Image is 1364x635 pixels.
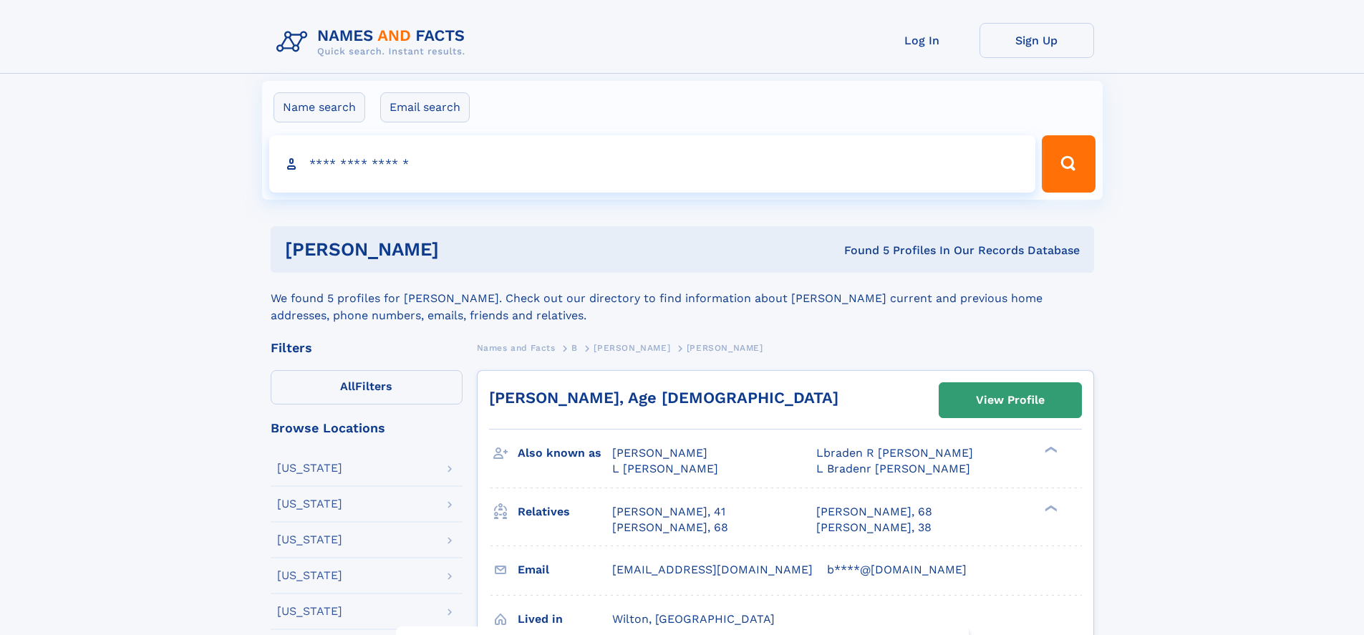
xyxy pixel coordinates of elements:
div: ❯ [1041,503,1058,513]
span: L [PERSON_NAME] [612,462,718,475]
span: [PERSON_NAME] [594,343,670,353]
input: search input [269,135,1036,193]
span: All [340,379,355,393]
span: B [571,343,578,353]
a: View Profile [939,383,1081,417]
div: [US_STATE] [277,534,342,546]
a: [PERSON_NAME], 38 [816,520,932,535]
div: [US_STATE] [277,462,342,474]
a: [PERSON_NAME], 68 [816,504,932,520]
h3: Lived in [518,607,612,631]
div: [US_STATE] [277,498,342,510]
h3: Relatives [518,500,612,524]
div: We found 5 profiles for [PERSON_NAME]. Check out our directory to find information about [PERSON_... [271,273,1094,324]
h3: Also known as [518,441,612,465]
a: [PERSON_NAME] [594,339,670,357]
a: [PERSON_NAME], Age [DEMOGRAPHIC_DATA] [489,389,838,407]
a: Log In [865,23,980,58]
img: Logo Names and Facts [271,23,477,62]
a: B [571,339,578,357]
h1: [PERSON_NAME] [285,241,642,258]
a: [PERSON_NAME], 68 [612,520,728,535]
label: Filters [271,370,463,404]
h3: Email [518,558,612,582]
span: Lbraden R [PERSON_NAME] [816,446,973,460]
a: Names and Facts [477,339,556,357]
div: ❯ [1041,445,1058,455]
div: [US_STATE] [277,570,342,581]
div: Browse Locations [271,422,463,435]
span: L Bradenr [PERSON_NAME] [816,462,970,475]
span: [PERSON_NAME] [687,343,763,353]
span: [PERSON_NAME] [612,446,707,460]
span: Wilton, [GEOGRAPHIC_DATA] [612,612,775,626]
label: Name search [274,92,365,122]
a: Sign Up [980,23,1094,58]
a: [PERSON_NAME], 41 [612,504,725,520]
button: Search Button [1042,135,1095,193]
span: [EMAIL_ADDRESS][DOMAIN_NAME] [612,563,813,576]
div: Found 5 Profiles In Our Records Database [642,243,1080,258]
div: Filters [271,341,463,354]
div: [US_STATE] [277,606,342,617]
div: View Profile [976,384,1045,417]
label: Email search [380,92,470,122]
